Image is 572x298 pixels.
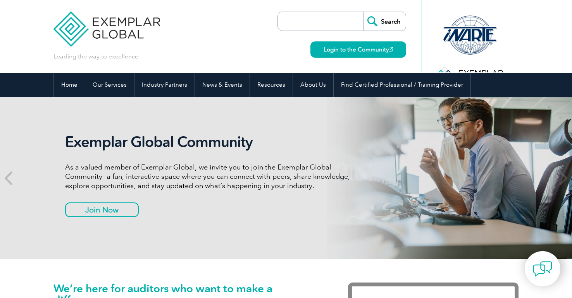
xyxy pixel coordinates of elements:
a: Resources [250,73,293,97]
a: Industry Partners [134,73,195,97]
a: About Us [293,73,333,97]
p: As a valued member of Exemplar Global, we invite you to join the Exemplar Global Community—a fun,... [65,163,356,190]
a: Login to the Community [310,41,406,58]
img: contact-chat.png [533,259,552,279]
a: Our Services [85,73,134,97]
a: News & Events [195,73,250,97]
a: Join Now [65,202,139,217]
p: Leading the way to excellence [53,52,138,61]
a: Find Certified Professional / Training Provider [334,73,470,97]
input: Search [363,12,406,31]
img: open_square.png [389,47,393,51]
a: Home [54,73,85,97]
h2: Exemplar Global Community [65,133,356,151]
